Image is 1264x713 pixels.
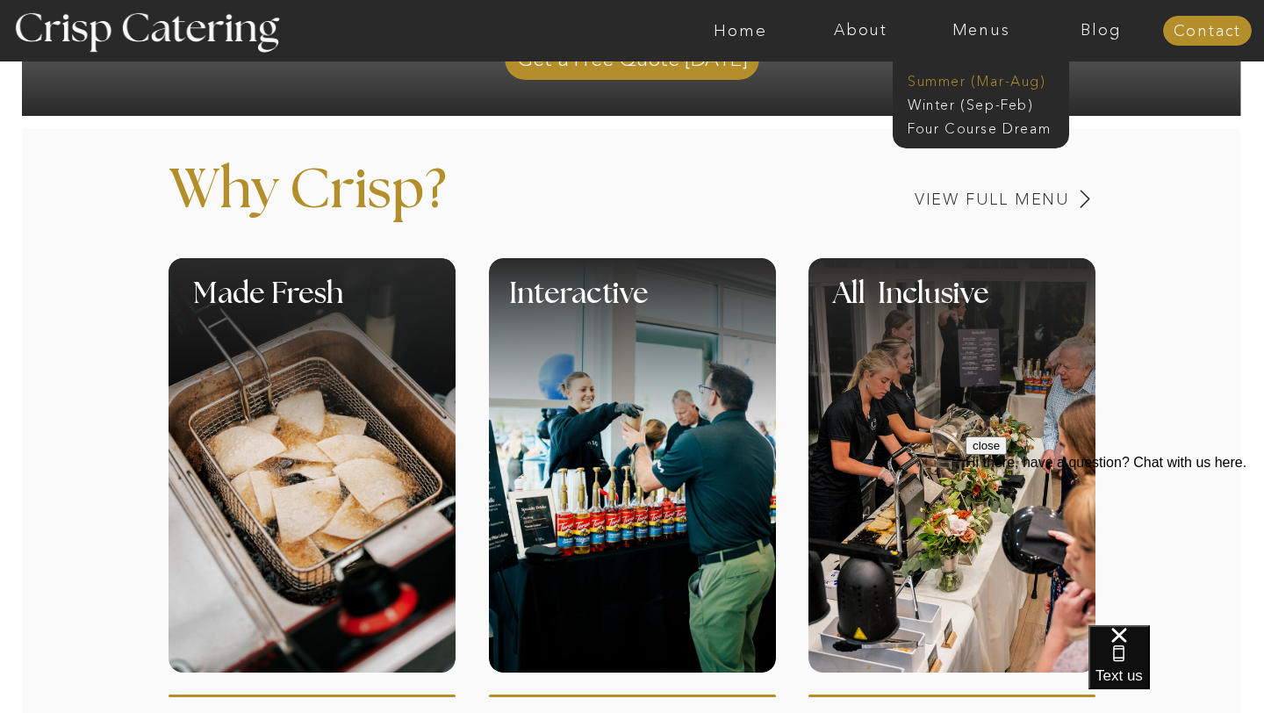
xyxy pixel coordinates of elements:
a: Blog [1041,22,1161,40]
a: Contact [1163,23,1252,40]
a: Home [680,22,801,40]
a: Get a Free Quote [DATE] [505,29,759,80]
iframe: podium webchat widget prompt [966,436,1264,647]
h1: All Inclusive [833,280,1148,332]
h1: Interactive [509,280,885,332]
p: Why Crisp? [169,163,641,244]
a: Winter (Sep-Feb) [908,95,1052,112]
a: Four Course Dream [908,119,1065,135]
h1: Made Fresh [193,280,517,332]
a: Summer (Mar-Aug) [908,71,1065,88]
a: View Full Menu [792,191,1070,208]
a: Menus [921,22,1041,40]
a: About [801,22,921,40]
iframe: podium webchat widget bubble [1088,625,1264,713]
